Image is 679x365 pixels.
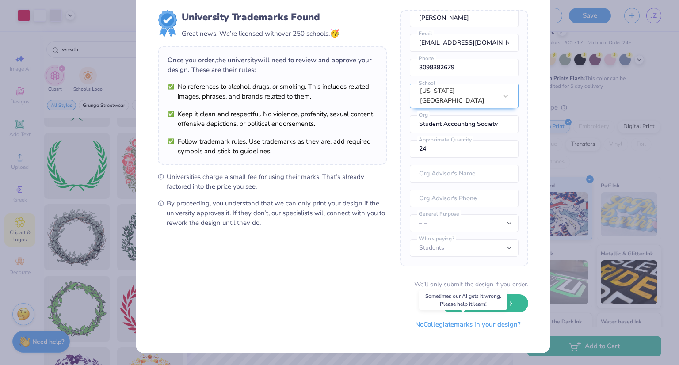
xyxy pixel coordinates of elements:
div: We’ll only submit the design if you order. [414,280,528,289]
button: NoCollegiatemarks in your design? [408,316,528,334]
li: No references to alcohol, drugs, or smoking. This includes related images, phrases, and brands re... [168,82,377,101]
div: University Trademarks Found [182,10,339,24]
input: Email [410,34,519,52]
span: 🥳 [330,28,339,38]
div: Sometimes our AI gets it wrong. Please help it learn! [419,290,507,310]
input: Org Advisor's Name [410,165,519,182]
div: Once you order, the university will need to review and approve your design. These are their rules: [168,55,377,75]
li: Follow trademark rules. Use trademarks as they are, add required symbols and stick to guidelines. [168,137,377,156]
span: By proceeding, you understand that we can only print your design if the university approves it. I... [167,198,387,228]
input: Org Advisor's Phone [410,190,519,207]
input: Org [410,115,519,133]
img: license-marks-badge.png [158,10,177,37]
input: Name [410,9,519,27]
li: Keep it clean and respectful. No violence, profanity, sexual content, offensive depictions, or po... [168,109,377,129]
button: Keep Designing [442,294,528,312]
div: [US_STATE][GEOGRAPHIC_DATA] [420,86,497,106]
div: Great news! We’re licensed with over 250 schools. [182,27,339,39]
span: Universities charge a small fee for using their marks. That’s already factored into the price you... [167,172,387,191]
input: Approximate Quantity [410,140,519,158]
input: Phone [410,59,519,76]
